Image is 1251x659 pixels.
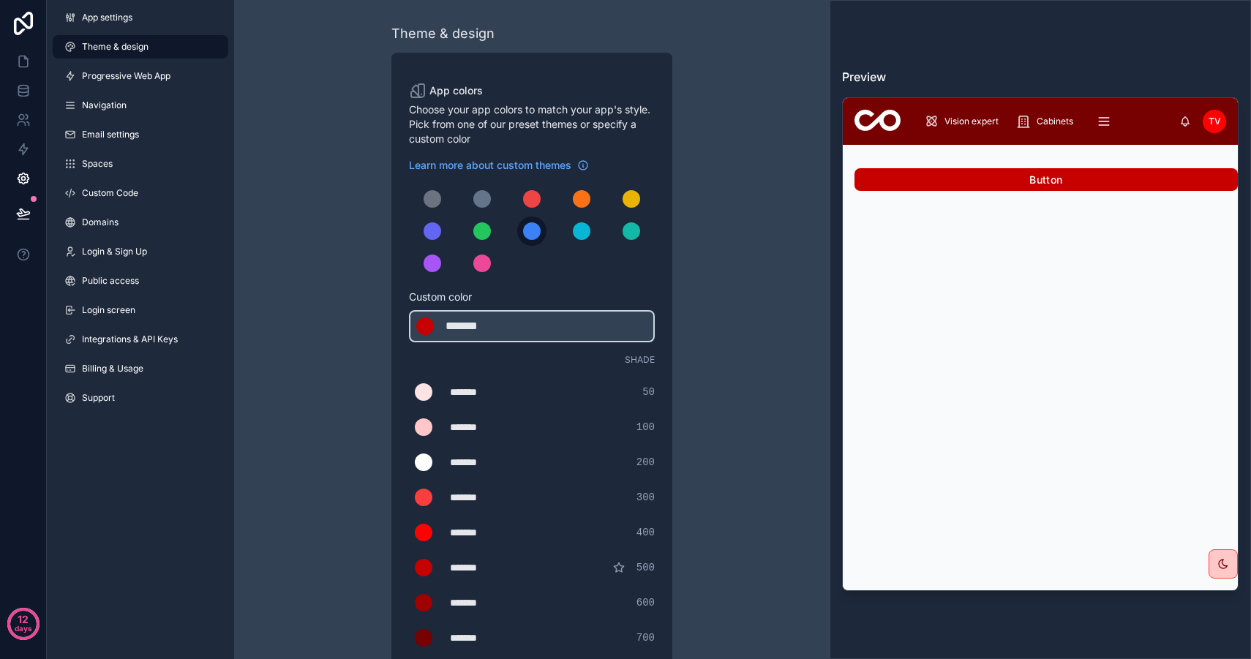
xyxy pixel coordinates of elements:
[82,363,143,374] span: Billing & Usage
[920,108,1009,135] a: Vision expert
[1209,116,1221,127] span: TV
[53,123,228,146] a: Email settings
[854,110,901,133] img: App logo
[82,392,115,404] span: Support
[82,187,138,199] span: Custom Code
[82,216,119,228] span: Domains
[409,158,589,173] a: Learn more about custom themes
[409,290,643,304] span: Custom color
[15,618,32,639] p: days
[53,6,228,29] a: App settings
[82,334,178,345] span: Integrations & API Keys
[82,41,149,53] span: Theme & design
[53,328,228,351] a: Integrations & API Keys
[53,269,228,293] a: Public access
[82,70,170,82] span: Progressive Web App
[391,23,495,44] div: Theme & design
[636,630,655,645] span: 700
[625,354,655,366] span: Shade
[53,357,228,380] a: Billing & Usage
[1012,108,1083,135] a: Cabinets
[53,152,228,176] a: Spaces
[53,64,228,88] a: Progressive Web App
[53,181,228,205] a: Custom Code
[53,94,228,117] a: Navigation
[944,116,999,127] span: Vision expert
[636,455,655,470] span: 200
[854,168,1238,192] button: Button
[82,129,139,140] span: Email settings
[409,158,571,173] span: Learn more about custom themes
[53,386,228,410] a: Support
[53,298,228,322] a: Login screen
[82,99,127,111] span: Navigation
[409,102,655,146] span: Choose your app colors to match your app's style. Pick from one of our preset themes or specify a...
[1037,116,1073,127] span: Cabinets
[842,68,1239,86] h3: Preview
[429,83,483,98] span: App colors
[53,211,228,234] a: Domains
[82,275,139,287] span: Public access
[18,612,29,627] p: 12
[636,525,655,540] span: 400
[82,304,135,316] span: Login screen
[82,246,147,257] span: Login & Sign Up
[636,420,655,434] span: 100
[82,12,132,23] span: App settings
[53,35,228,59] a: Theme & design
[82,158,113,170] span: Spaces
[636,490,655,505] span: 300
[642,385,655,399] span: 50
[53,240,228,263] a: Login & Sign Up
[912,105,1179,138] div: scrollable content
[636,560,655,575] span: 500
[636,595,655,610] span: 600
